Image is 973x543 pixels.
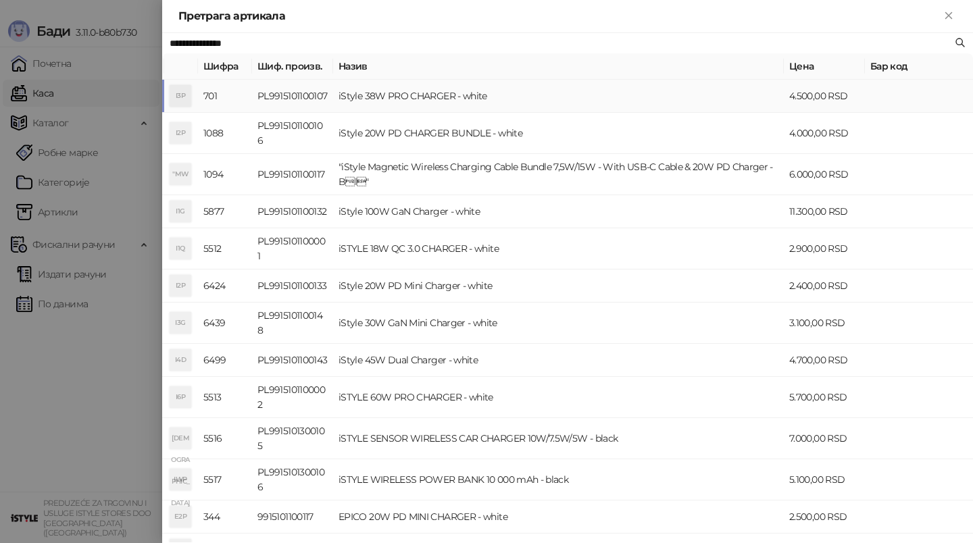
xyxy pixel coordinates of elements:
div: I2P [170,122,191,144]
td: 1094 [198,154,252,195]
div: I4D [170,349,191,371]
td: iStyle 30W GaN Mini Charger - white [333,303,784,344]
td: iSTYLE 18W QC 3.0 CHARGER - white [333,228,784,269]
td: iSTYLE 60W PRO CHARGER - white [333,377,784,418]
td: 4.500,00 RSD [784,80,865,113]
td: PL9915101100148 [252,303,333,344]
button: Close [941,8,957,24]
td: "iStyle Magnetic Wireless Charging Cable Bundle 7,5W/15W - With USB-C Cable & 20W PD Charger - Bl" [333,154,784,195]
td: 4.000,00 RSD [784,113,865,154]
div: Претрага артикала [178,8,941,24]
td: 4.700,00 RSD [784,344,865,377]
td: 1088 [198,113,252,154]
td: 5.700,00 RSD [784,377,865,418]
th: Шиф. произв. [252,53,333,80]
td: PL9915101100117 [252,154,333,195]
td: 701 [198,80,252,113]
td: EPICO 20W PD MINI CHARGER - white [333,500,784,534]
td: PL9915101100132 [252,195,333,228]
td: 5877 [198,195,252,228]
td: PL9915101100107 [252,80,333,113]
td: iStyle 20W PD Mini Charger - white [333,269,784,303]
td: iSTYLE WIRELESS POWER BANK 10 000 mAh - black [333,459,784,500]
div: "MW [170,163,191,185]
td: PL9915101100002 [252,377,333,418]
th: Бар код [865,53,973,80]
div: [DEMOGRAPHIC_DATA] [170,428,191,449]
td: iStyle 45W Dual Charger - white [333,344,784,377]
th: Шифра [198,53,252,80]
td: iStyle 100W GaN Charger - white [333,195,784,228]
div: I6P [170,386,191,408]
th: Цена [784,53,865,80]
div: E2P [170,506,191,527]
td: 3.100,00 RSD [784,303,865,344]
td: PL9915101300106 [252,459,333,500]
td: PL9915101300105 [252,418,333,459]
th: Назив [333,53,784,80]
div: I3G [170,312,191,334]
td: 5512 [198,228,252,269]
td: 11.300,00 RSD [784,195,865,228]
td: 5517 [198,459,252,500]
td: 6424 [198,269,252,303]
td: 5516 [198,418,252,459]
td: iStyle 38W PRO CHARGER - white [333,80,784,113]
td: PL9915101100143 [252,344,333,377]
div: I2P [170,275,191,296]
td: 6439 [198,303,252,344]
td: 344 [198,500,252,534]
div: I3P [170,85,191,107]
td: 6.000,00 RSD [784,154,865,195]
td: 2.900,00 RSD [784,228,865,269]
div: IWP [170,469,191,490]
td: 5513 [198,377,252,418]
td: PL9915101100106 [252,113,333,154]
td: PL9915101100133 [252,269,333,303]
div: I1G [170,201,191,222]
td: 2.500,00 RSD [784,500,865,534]
td: iSTYLE SENSOR WIRELESS CAR CHARGER 10W/7.5W/5W - black [333,418,784,459]
td: PL9915101100001 [252,228,333,269]
td: 5.100,00 RSD [784,459,865,500]
td: 7.000,00 RSD [784,418,865,459]
td: 6499 [198,344,252,377]
td: 2.400,00 RSD [784,269,865,303]
td: 9915101100117 [252,500,333,534]
td: iStyle 20W PD CHARGER BUNDLE - white [333,113,784,154]
div: I1Q [170,238,191,259]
